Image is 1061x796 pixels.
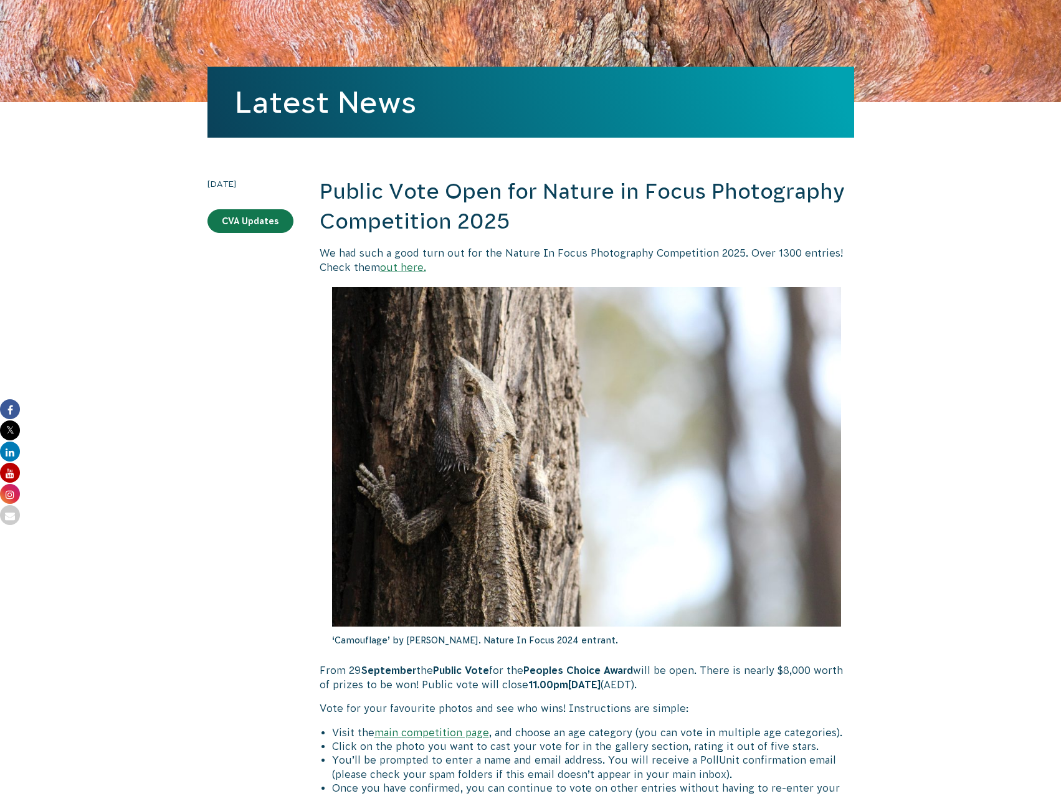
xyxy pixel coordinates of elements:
p: We had such a good turn out for the Nature In Focus Photography Competition 2025. Over 1300 entri... [320,246,854,274]
li: You’ll be prompted to enter a name and email address. You will receive a PollUnit confirmation em... [332,753,854,781]
strong: Peoples Choice Award [523,665,633,676]
p: ‘Camouflage’ by [PERSON_NAME]. Nature In Focus 2024 entrant. [332,627,842,654]
strong: Public Vote [433,665,489,676]
p: From 29 the for the will be open. There is nearly $8,000 worth of prizes to be won! Public vote w... [320,663,854,691]
strong: September [361,665,416,676]
li: Visit the , and choose an age category (you can vote in multiple age categories). [332,726,854,739]
p: Vote for your favourite photos and see who wins! Instructions are simple: [320,701,854,715]
a: CVA Updates [207,209,293,233]
a: Latest News [235,85,416,119]
span: AEDT [604,679,631,690]
time: [DATE] [207,177,293,191]
strong: 11.00pm[DATE] [528,679,601,690]
a: out here. [380,262,426,273]
h2: Public Vote Open for Nature in Focus Photography Competition 2025 [320,177,854,236]
li: Click on the photo you want to cast your vote for in the gallery section, rating it out of five s... [332,739,854,753]
a: main competition page [374,727,489,738]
